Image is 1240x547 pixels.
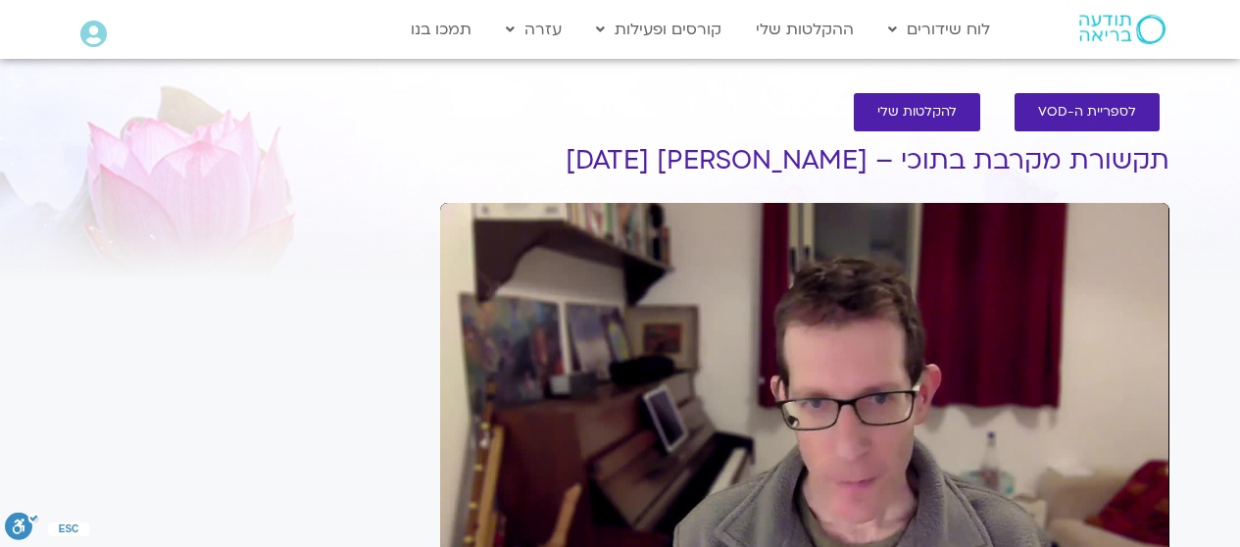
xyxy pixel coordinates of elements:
[440,146,1169,175] h1: תקשורת מקרבת בתוכי – [PERSON_NAME] [DATE]
[1038,105,1136,120] span: לספריית ה-VOD
[746,11,864,48] a: ההקלטות שלי
[854,93,980,131] a: להקלטות שלי
[1079,15,1166,44] img: תודעה בריאה
[496,11,571,48] a: עזרה
[877,105,957,120] span: להקלטות שלי
[401,11,481,48] a: תמכו בנו
[1015,93,1160,131] a: לספריית ה-VOD
[586,11,731,48] a: קורסים ופעילות
[878,11,1000,48] a: לוח שידורים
